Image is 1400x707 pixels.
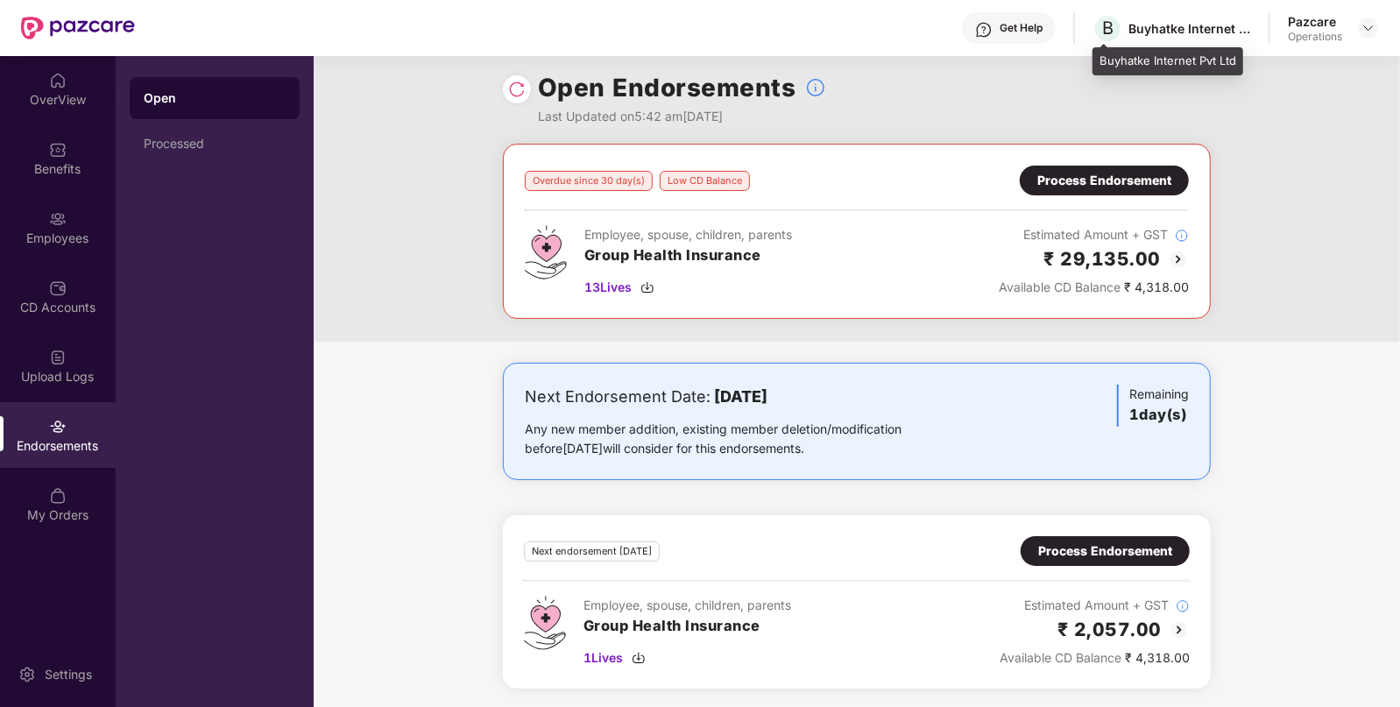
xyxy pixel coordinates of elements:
img: svg+xml;base64,PHN2ZyBpZD0iUmVsb2FkLTMyeDMyIiB4bWxucz0iaHR0cDovL3d3dy53My5vcmcvMjAwMC9zdmciIHdpZH... [508,81,526,98]
div: Last Updated on 5:42 am[DATE] [538,107,826,126]
img: svg+xml;base64,PHN2ZyBpZD0iTXlfT3JkZXJzIiBkYXRhLW5hbWU9Ik15IE9yZGVycyIgeG1sbnM9Imh0dHA6Ly93d3cudz... [49,487,67,505]
img: svg+xml;base64,PHN2ZyBpZD0iRG93bmxvYWQtMzJ4MzIiIHhtbG5zPSJodHRwOi8vd3d3LnczLm9yZy8yMDAwL3N2ZyIgd2... [640,280,654,294]
img: svg+xml;base64,PHN2ZyBpZD0iQmFjay0yMHgyMCIgeG1sbnM9Imh0dHA6Ly93d3cudzMub3JnLzIwMDAvc3ZnIiB3aWR0aD... [1168,249,1189,270]
img: svg+xml;base64,PHN2ZyBpZD0iRW5kb3JzZW1lbnRzIiB4bWxucz0iaHR0cDovL3d3dy53My5vcmcvMjAwMC9zdmciIHdpZH... [49,418,67,435]
div: Get Help [1000,21,1043,35]
h3: 1 day(s) [1129,404,1189,427]
div: Buyhatke Internet Pvt Ltd [1092,47,1243,75]
div: Next Endorsement Date: [525,385,957,409]
div: Remaining [1117,385,1189,427]
img: svg+xml;base64,PHN2ZyBpZD0iU2V0dGluZy0yMHgyMCIgeG1sbnM9Imh0dHA6Ly93d3cudzMub3JnLzIwMDAvc3ZnIiB3aW... [18,666,36,683]
div: Process Endorsement [1038,541,1172,561]
h3: Group Health Insurance [583,615,791,638]
h2: ₹ 29,135.00 [1044,244,1162,273]
img: svg+xml;base64,PHN2ZyBpZD0iVXBsb2FkX0xvZ3MiIGRhdGEtbmFtZT0iVXBsb2FkIExvZ3MiIHhtbG5zPSJodHRwOi8vd3... [49,349,67,366]
img: svg+xml;base64,PHN2ZyBpZD0iRHJvcGRvd24tMzJ4MzIiIHhtbG5zPSJodHRwOi8vd3d3LnczLm9yZy8yMDAwL3N2ZyIgd2... [1361,21,1375,35]
img: svg+xml;base64,PHN2ZyBpZD0iSG9tZSIgeG1sbnM9Imh0dHA6Ly93d3cudzMub3JnLzIwMDAvc3ZnIiB3aWR0aD0iMjAiIG... [49,72,67,89]
h3: Group Health Insurance [584,244,792,267]
div: Any new member addition, existing member deletion/modification before [DATE] will consider for th... [525,420,957,458]
div: Open [144,89,286,107]
div: Low CD Balance [660,171,750,191]
span: 1 Lives [583,648,623,668]
img: svg+xml;base64,PHN2ZyBpZD0iSGVscC0zMngzMiIgeG1sbnM9Imh0dHA6Ly93d3cudzMub3JnLzIwMDAvc3ZnIiB3aWR0aD... [975,21,993,39]
div: Next endorsement [DATE] [524,541,660,562]
span: Available CD Balance [999,279,1121,294]
span: 13 Lives [584,278,632,297]
img: svg+xml;base64,PHN2ZyBpZD0iRW1wbG95ZWVzIiB4bWxucz0iaHR0cDovL3d3dy53My5vcmcvMjAwMC9zdmciIHdpZHRoPS... [49,210,67,228]
span: Available CD Balance [1000,650,1121,665]
div: Estimated Amount + GST [999,225,1189,244]
h1: Open Endorsements [538,68,796,107]
div: Pazcare [1288,13,1342,30]
div: Operations [1288,30,1342,44]
img: New Pazcare Logo [21,17,135,39]
img: svg+xml;base64,PHN2ZyBpZD0iQmVuZWZpdHMiIHhtbG5zPSJodHRwOi8vd3d3LnczLm9yZy8yMDAwL3N2ZyIgd2lkdGg9Ij... [49,141,67,159]
b: [DATE] [714,387,767,406]
img: svg+xml;base64,PHN2ZyBpZD0iSW5mb18tXzMyeDMyIiBkYXRhLW5hbWU9IkluZm8gLSAzMngzMiIgeG1sbnM9Imh0dHA6Ly... [1176,599,1190,613]
div: Employee, spouse, children, parents [584,225,792,244]
img: svg+xml;base64,PHN2ZyBpZD0iQmFjay0yMHgyMCIgeG1sbnM9Imh0dHA6Ly93d3cudzMub3JnLzIwMDAvc3ZnIiB3aWR0aD... [1169,619,1190,640]
img: svg+xml;base64,PHN2ZyBpZD0iQ0RfQWNjb3VudHMiIGRhdGEtbmFtZT0iQ0QgQWNjb3VudHMiIHhtbG5zPSJodHRwOi8vd3... [49,279,67,297]
span: B [1102,18,1114,39]
div: Employee, spouse, children, parents [583,596,791,615]
div: Buyhatke Internet Pvt Ltd [1128,20,1251,37]
div: ₹ 4,318.00 [1000,648,1190,668]
div: Processed [144,137,286,151]
div: Overdue since 30 day(s) [525,171,653,191]
div: Settings [39,666,97,683]
img: svg+xml;base64,PHN2ZyBpZD0iSW5mb18tXzMyeDMyIiBkYXRhLW5hbWU9IkluZm8gLSAzMngzMiIgeG1sbnM9Imh0dHA6Ly... [805,77,826,98]
h2: ₹ 2,057.00 [1057,615,1162,644]
div: Estimated Amount + GST [1000,596,1190,615]
img: svg+xml;base64,PHN2ZyBpZD0iRG93bmxvYWQtMzJ4MzIiIHhtbG5zPSJodHRwOi8vd3d3LnczLm9yZy8yMDAwL3N2ZyIgd2... [632,651,646,665]
img: svg+xml;base64,PHN2ZyB4bWxucz0iaHR0cDovL3d3dy53My5vcmcvMjAwMC9zdmciIHdpZHRoPSI0Ny43MTQiIGhlaWdodD... [524,596,566,650]
img: svg+xml;base64,PHN2ZyBpZD0iSW5mb18tXzMyeDMyIiBkYXRhLW5hbWU9IkluZm8gLSAzMngzMiIgeG1sbnM9Imh0dHA6Ly... [1175,229,1189,243]
div: ₹ 4,318.00 [999,278,1189,297]
img: svg+xml;base64,PHN2ZyB4bWxucz0iaHR0cDovL3d3dy53My5vcmcvMjAwMC9zdmciIHdpZHRoPSI0Ny43MTQiIGhlaWdodD... [525,225,567,279]
div: Process Endorsement [1037,171,1171,190]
